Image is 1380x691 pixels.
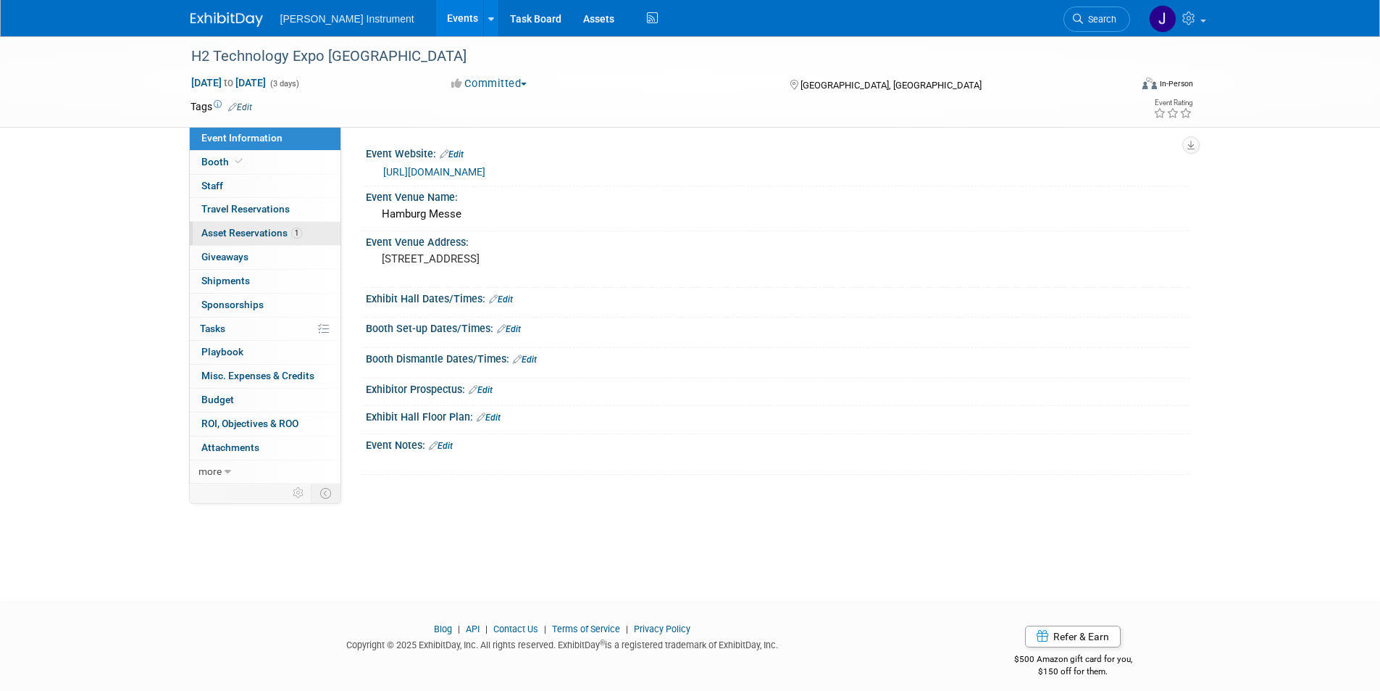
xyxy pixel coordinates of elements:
[228,102,252,112] a: Edit
[201,394,234,405] span: Budget
[366,143,1190,162] div: Event Website:
[366,288,1190,307] div: Exhibit Hall Dates/Times:
[493,624,538,634] a: Contact Us
[190,436,340,460] a: Attachments
[201,132,283,144] span: Event Information
[201,251,248,262] span: Giveaways
[190,294,340,317] a: Sponsorships
[286,484,311,502] td: Personalize Event Tab Strip
[429,441,453,451] a: Edit
[222,77,235,88] span: to
[191,76,267,89] span: [DATE] [DATE]
[190,341,340,364] a: Playbook
[489,294,513,305] a: Edit
[469,385,493,395] a: Edit
[383,166,485,178] a: [URL][DOMAIN_NAME]
[190,460,340,484] a: more
[600,639,605,647] sup: ®
[956,666,1190,678] div: $150 off for them.
[366,378,1190,397] div: Exhibitor Prospectus:
[190,318,340,341] a: Tasks
[366,186,1190,204] div: Event Venue Name:
[466,624,480,634] a: API
[1149,5,1176,33] img: Judit Schaller
[446,76,532,91] button: Committed
[440,149,464,160] a: Edit
[201,442,259,453] span: Attachments
[291,228,302,239] span: 1
[201,180,223,191] span: Staff
[382,252,693,265] pre: [STREET_ADDRESS]
[201,299,264,310] span: Sponsorships
[1045,75,1194,97] div: Event Format
[190,389,340,412] a: Budget
[622,624,632,634] span: |
[201,203,290,215] span: Travel Reservations
[1159,78,1193,89] div: In-Person
[454,624,464,634] span: |
[434,624,452,634] a: Blog
[1142,78,1157,89] img: Format-Inperson.png
[186,44,1108,70] div: H2 Technology Expo [GEOGRAPHIC_DATA]
[201,275,250,286] span: Shipments
[366,348,1190,367] div: Booth Dismantle Dates/Times:
[190,222,340,245] a: Asset Reservations1
[190,151,340,174] a: Booth
[190,246,340,269] a: Giveaways
[1025,626,1121,647] a: Refer & Earn
[513,355,537,365] a: Edit
[366,406,1190,425] div: Exhibit Hall Floor Plan:
[377,203,1179,225] div: Hamburg Messe
[190,127,340,150] a: Event Information
[269,79,299,88] span: (3 days)
[201,346,243,357] span: Playbook
[198,466,222,477] span: more
[311,484,340,502] td: Toggle Event Tabs
[190,365,340,388] a: Misc. Expenses & Credits
[366,318,1190,336] div: Booth Set-up Dates/Times:
[191,12,263,27] img: ExhibitDay
[235,157,243,165] i: Booth reservation complete
[190,270,340,293] a: Shipments
[1083,14,1116,25] span: Search
[552,624,620,634] a: Terms of Service
[482,624,491,634] span: |
[800,80,982,91] span: [GEOGRAPHIC_DATA], [GEOGRAPHIC_DATA]
[366,434,1190,453] div: Event Notes:
[200,323,225,334] span: Tasks
[477,413,501,423] a: Edit
[1153,99,1192,107] div: Event Rating
[280,13,414,25] span: [PERSON_NAME] Instrument
[366,231,1190,249] div: Event Venue Address:
[191,635,935,652] div: Copyright © 2025 ExhibitDay, Inc. All rights reserved. ExhibitDay is a registered trademark of Ex...
[190,413,340,436] a: ROI, Objectives & ROO
[956,644,1190,677] div: $500 Amazon gift card for you,
[201,418,298,429] span: ROI, Objectives & ROO
[191,99,252,114] td: Tags
[201,227,302,239] span: Asset Reservations
[190,175,340,198] a: Staff
[540,624,550,634] span: |
[1063,7,1130,32] a: Search
[201,156,246,167] span: Booth
[190,198,340,221] a: Travel Reservations
[634,624,690,634] a: Privacy Policy
[201,370,314,381] span: Misc. Expenses & Credits
[497,324,521,334] a: Edit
